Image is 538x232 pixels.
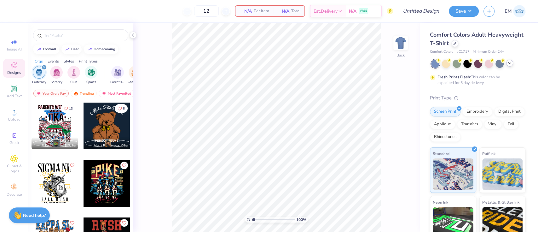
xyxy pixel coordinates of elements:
[433,158,473,190] img: Standard
[456,49,470,55] span: # C1717
[94,139,120,143] span: [PERSON_NAME]
[33,45,59,54] button: football
[433,150,449,157] span: Standard
[73,91,78,96] img: trending.gif
[61,104,76,113] button: Like
[349,8,356,15] span: N/A
[128,80,142,85] span: Game Day
[65,47,70,51] img: trend_line.gif
[51,80,62,85] span: Sorority
[457,120,482,129] div: Transfers
[43,32,124,39] input: Try "Alpha"
[37,47,42,51] img: trend_line.gif
[430,132,460,142] div: Rhinestones
[94,143,128,148] span: Alpha Phi Omega, [GEOGRAPHIC_DATA][US_STATE]
[84,45,118,54] button: homecoming
[86,80,96,85] span: Sports
[67,66,80,85] button: filter button
[32,80,46,85] span: Fraternity
[194,5,219,17] input: – –
[131,69,139,76] img: Game Day Image
[88,69,95,76] img: Sports Image
[64,58,74,64] div: Styles
[32,66,46,85] div: filter for Fraternity
[110,80,125,85] span: Parent's Weekend
[7,192,22,197] span: Decorate
[67,66,80,85] div: filter for Club
[437,74,515,86] div: This color can be expedited for 5 day delivery.
[128,66,142,85] button: filter button
[115,104,128,113] button: Like
[42,139,68,143] span: [PERSON_NAME]
[68,162,76,169] button: Like
[504,120,518,129] div: Foil
[50,66,63,85] div: filter for Sorority
[87,47,92,51] img: trend_line.gif
[114,69,121,76] img: Parent's Weekend Image
[99,90,134,97] div: Most Favorited
[70,69,77,76] img: Club Image
[85,66,97,85] div: filter for Sports
[36,91,41,96] img: most_fav.gif
[473,49,504,55] span: Minimum Order: 24 +
[482,199,519,205] span: Metallic & Glitter Ink
[396,52,405,58] div: Back
[360,9,367,13] span: FREE
[7,47,22,52] span: Image AI
[32,66,46,85] button: filter button
[42,143,76,148] span: Pi Kappa Alpha, [US_STATE][GEOGRAPHIC_DATA]
[43,47,56,51] div: football
[430,49,453,55] span: Comfort Colors
[430,31,524,47] span: Comfort Colors Adult Heavyweight T-Shirt
[254,8,269,15] span: Per Item
[462,107,492,116] div: Embroidery
[94,47,115,51] div: homecoming
[513,5,525,17] img: Emily Mcclelland
[50,66,63,85] button: filter button
[110,66,125,85] div: filter for Parent's Weekend
[23,212,46,218] strong: Need help?
[36,69,43,76] img: Fraternity Image
[85,66,97,85] button: filter button
[482,158,523,190] img: Puff Ink
[110,66,125,85] button: filter button
[3,164,25,174] span: Clipart & logos
[7,70,21,75] span: Designs
[433,199,448,205] span: Neon Ink
[68,219,76,227] button: Like
[48,58,59,64] div: Events
[35,58,43,64] div: Orgs
[71,90,97,97] div: Trending
[484,120,502,129] div: Vinyl
[430,94,525,102] div: Print Type
[53,69,60,76] img: Sorority Image
[79,58,98,64] div: Print Types
[61,45,82,54] button: bear
[277,8,289,15] span: N/A
[101,91,107,96] img: most_fav.gif
[398,5,444,17] input: Untitled Design
[505,8,512,15] span: EM
[314,8,338,15] span: Est. Delivery
[69,107,73,110] span: 13
[70,80,77,85] span: Club
[430,107,460,116] div: Screen Print
[394,37,407,49] img: Back
[71,47,79,51] div: bear
[494,107,525,116] div: Digital Print
[505,5,525,17] a: EM
[449,6,479,17] button: Save
[482,150,495,157] span: Puff Ink
[128,66,142,85] div: filter for Game Day
[8,117,20,122] span: Upload
[123,107,125,110] span: 8
[239,8,252,15] span: N/A
[33,90,69,97] div: Your Org's Fav
[430,120,455,129] div: Applique
[291,8,301,15] span: Total
[7,93,22,98] span: Add Text
[9,140,19,145] span: Greek
[296,217,306,223] span: 100 %
[120,162,128,169] button: Like
[120,219,128,227] button: Like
